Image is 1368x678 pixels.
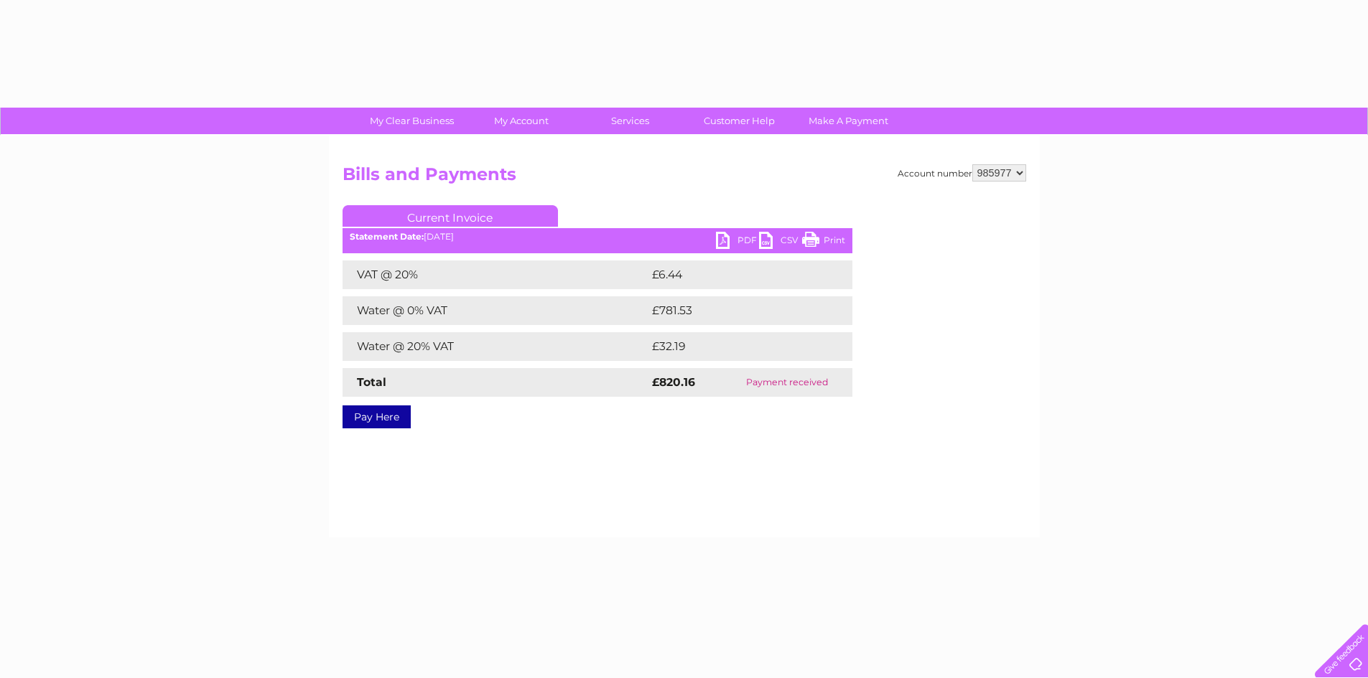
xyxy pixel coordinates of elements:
[343,260,648,289] td: VAT @ 20%
[898,164,1026,182] div: Account number
[353,108,471,134] a: My Clear Business
[722,368,852,397] td: Payment received
[350,231,424,242] b: Statement Date:
[343,296,648,325] td: Water @ 0% VAT
[680,108,799,134] a: Customer Help
[571,108,689,134] a: Services
[343,164,1026,192] h2: Bills and Payments
[759,232,802,253] a: CSV
[343,205,558,227] a: Current Invoice
[343,332,648,361] td: Water @ 20% VAT
[357,375,386,389] strong: Total
[343,232,852,242] div: [DATE]
[648,260,819,289] td: £6.44
[648,296,826,325] td: £781.53
[789,108,908,134] a: Make A Payment
[652,375,695,389] strong: £820.16
[802,232,845,253] a: Print
[648,332,822,361] td: £32.19
[462,108,580,134] a: My Account
[343,405,411,428] a: Pay Here
[716,232,759,253] a: PDF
